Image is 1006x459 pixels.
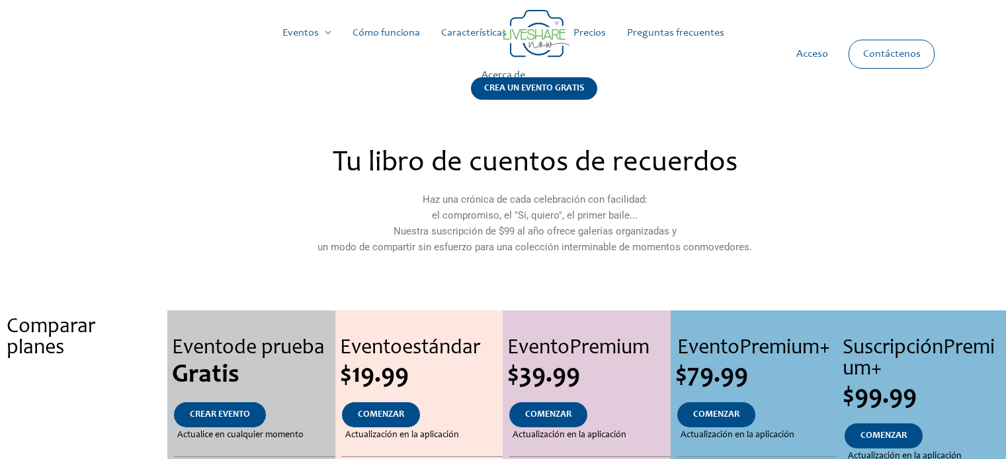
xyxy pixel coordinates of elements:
font: Eventos [282,28,319,38]
font: Premium [569,338,650,359]
a: Acerca de [471,54,536,96]
nav: Navegación del sitio [23,12,983,96]
font: Nuestra suscripción de $99 al año ofrece galerías organizadas y [394,225,677,237]
font: COMENZAR [860,431,907,441]
font: Evento [172,338,234,359]
font: Cómo funciona [353,28,420,38]
a: COMENZAR [677,402,755,427]
font: Actualización en la aplicación [345,431,459,440]
a: CREAR EVENTO [174,402,266,427]
a: Preguntas frecuentes [616,12,735,54]
font: $39.99 [507,363,580,389]
a: COMENZAR [845,423,923,448]
font: Evento [340,338,402,359]
img: Logotipo de LiveShare: Capture y comparta recuerdos de eventos [503,10,569,57]
font: Tu libro de cuentos de recuerdos [333,149,737,178]
font: de prueba [234,338,325,359]
font: Actualización en la aplicación [681,431,794,440]
a: Acceso [786,33,839,75]
font: CREAR EVENTO [190,410,250,419]
font: Precios [573,28,606,38]
font: COMENZAR [693,410,739,419]
font: $79.99 [675,363,748,389]
font: $19.99 [340,363,409,389]
font: Características [441,28,507,38]
font: . [83,410,85,419]
a: . [67,402,101,427]
font: el compromiso, el "Sí, quiero", el primer baile... [432,209,638,221]
font: un modo de compartir sin esfuerzo para una colección interminable de momentos conmovedores. [317,241,752,253]
font: Evento [677,338,739,359]
font: . [81,363,87,389]
font: $99.99 [843,384,917,410]
font: Actualización en la aplicación [513,431,626,440]
a: COMENZAR [342,402,420,427]
font: Acerca de [482,70,525,81]
a: Contáctenos [853,40,931,68]
font: Acceso [796,49,828,59]
font: Gratis [172,363,239,389]
font: . [83,431,85,440]
a: Cómo funciona [342,12,431,54]
a: COMENZAR [509,402,587,427]
font: estándar [402,338,480,359]
font: Comparar [7,317,95,338]
a: Precios [563,12,616,54]
font: Preguntas frecuentes [627,28,724,38]
font: Contáctenos [863,49,921,59]
font: Actualice en cualquier momento [177,431,304,440]
font: planes [7,338,64,359]
a: Eventos [272,12,342,54]
a: CREA UN EVENTO GRATIS [471,77,597,116]
font: Suscripción [843,338,943,359]
font: Evento [507,338,569,359]
font: COMENZAR [525,410,571,419]
a: Características [431,12,517,54]
font: Premium+ [739,338,830,359]
font: COMENZAR [358,410,404,419]
font: Premium+ [843,338,995,380]
font: Haz una crónica de cada celebración con facilidad: [423,194,648,205]
font: CREA UN EVENTO GRATIS [484,84,584,93]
